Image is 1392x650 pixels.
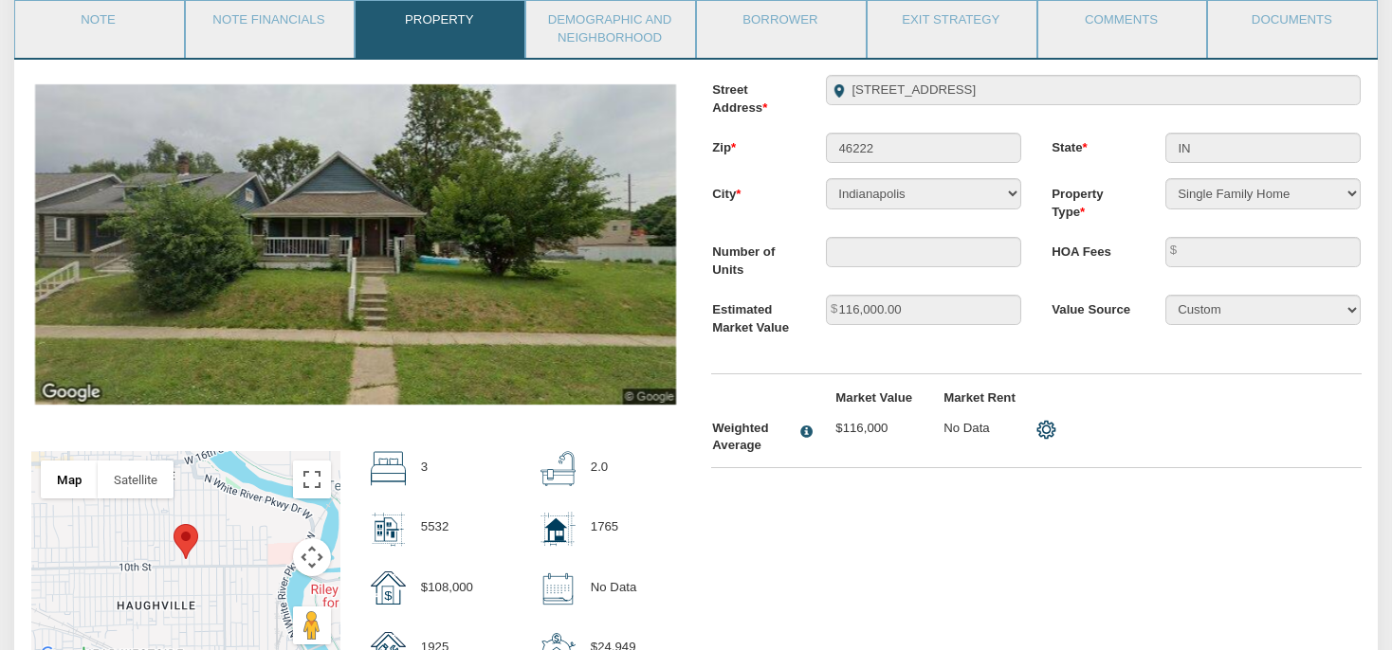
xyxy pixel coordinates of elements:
button: Show street map [41,460,98,498]
p: $116,000 [835,420,913,438]
img: home_size.svg [540,512,576,547]
label: HOA Fees [1036,237,1149,262]
p: 5532 [421,512,449,544]
button: Show satellite imagery [98,460,174,498]
p: 3 [421,451,428,483]
p: 2.0 [591,451,608,483]
div: Weighted Average [712,420,793,456]
label: Market Value [820,389,928,407]
p: $108,000 [421,571,473,604]
label: Value Source [1036,295,1149,319]
button: Map camera controls [293,538,331,576]
a: Comments [1038,1,1205,48]
a: Exit Strategy [868,1,1035,48]
label: State [1036,133,1149,157]
label: Estimated Market Value [697,295,810,337]
button: Toggle fullscreen view [293,460,331,498]
p: No Data [591,571,636,604]
button: Drag Pegman onto the map to open Street View [293,606,331,644]
a: Documents [1208,1,1375,48]
img: settings.png [1036,420,1056,440]
a: Note [15,1,182,48]
a: Note Financials [186,1,353,48]
label: Number of Units [697,237,810,280]
p: 1765 [591,512,618,544]
p: No Data [943,420,1021,438]
label: Property Type [1036,178,1149,221]
img: lot_size.svg [371,512,406,547]
a: Property [356,1,522,48]
img: 576549 [35,84,675,405]
div: Marker [174,524,198,559]
label: City [697,178,810,203]
a: Borrower [697,1,864,48]
label: Street Address [697,75,810,117]
img: bath.svg [540,451,576,486]
img: beds.svg [371,451,406,486]
a: Demographic and Neighborhood [526,1,693,57]
img: sold_price.svg [371,571,406,604]
label: Market Rent [928,389,1036,407]
label: Zip [697,133,810,157]
img: sold_date.svg [540,571,576,606]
